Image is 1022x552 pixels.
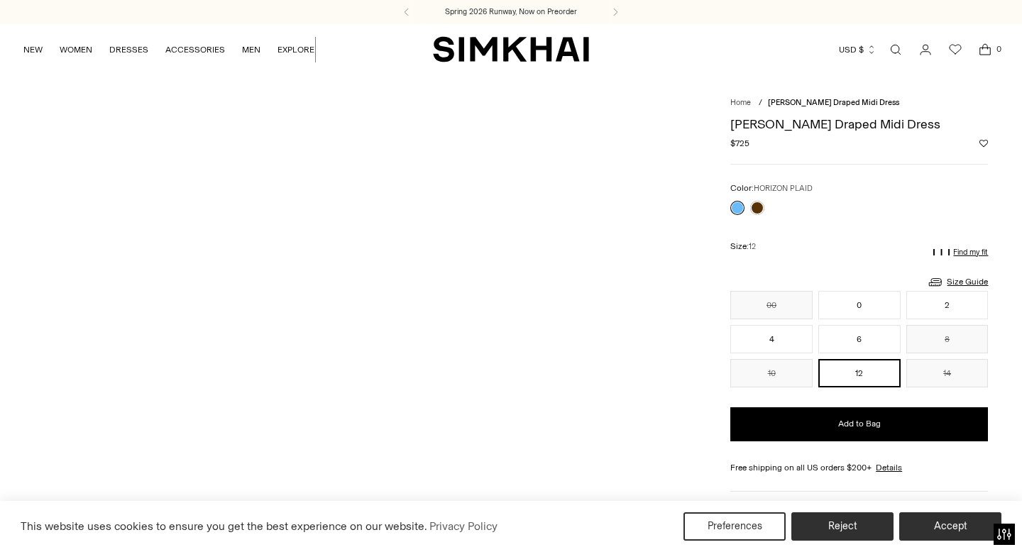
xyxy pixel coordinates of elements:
div: Free shipping on all US orders $200+ [730,461,988,474]
nav: breadcrumbs [730,97,988,109]
a: ACCESSORIES [165,34,225,65]
h1: [PERSON_NAME] Draped Midi Dress [730,118,988,131]
button: Add to Wishlist [979,139,988,148]
button: 0 [818,291,901,319]
a: Privacy Policy (opens in a new tab) [427,516,500,537]
span: 12 [749,242,756,251]
span: $725 [730,137,749,150]
a: MEN [242,34,260,65]
span: 0 [992,43,1005,55]
a: EXPLORE [278,34,314,65]
span: Add to Bag [838,418,881,430]
a: Wishlist [941,35,969,64]
button: USD $ [839,34,877,65]
label: Color: [730,182,813,195]
div: / [759,97,762,109]
a: Details [876,461,902,474]
button: Accept [899,512,1001,541]
span: HORIZON PLAID [754,184,813,193]
button: 12 [818,359,901,387]
span: [PERSON_NAME] Draped Midi Dress [768,98,899,107]
a: DRESSES [109,34,148,65]
a: Open cart modal [971,35,999,64]
button: 8 [906,325,989,353]
button: Add to Bag [730,407,988,441]
a: Go to the account page [911,35,940,64]
button: 10 [730,359,813,387]
span: This website uses cookies to ensure you get the best experience on our website. [21,519,427,533]
a: Home [730,98,751,107]
button: 00 [730,291,813,319]
a: NEW [23,34,43,65]
button: 14 [906,359,989,387]
button: Preferences [683,512,786,541]
button: 2 [906,291,989,319]
button: 4 [730,325,813,353]
a: SIMKHAI [433,35,589,63]
a: Size Guide [927,273,988,291]
button: Reject [791,512,894,541]
a: WOMEN [60,34,92,65]
a: Open search modal [881,35,910,64]
label: Size: [730,240,756,253]
button: 6 [818,325,901,353]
